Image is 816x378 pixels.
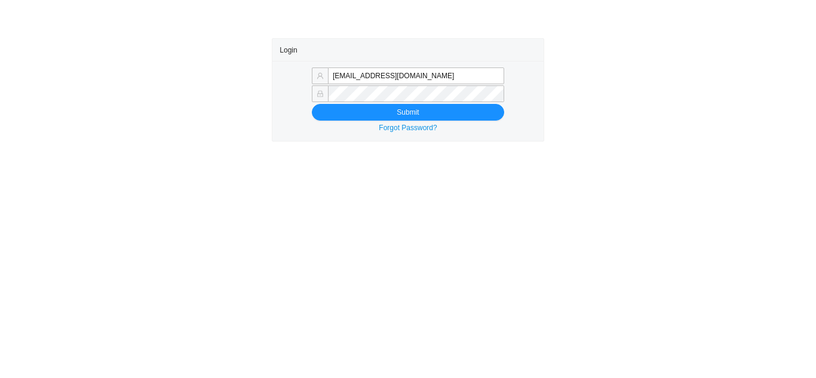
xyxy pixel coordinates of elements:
div: Login [280,39,536,61]
input: Email [328,67,504,84]
button: Submit [312,104,504,121]
span: Submit [397,106,419,118]
span: lock [317,90,324,97]
span: user [317,72,324,79]
a: Forgot Password? [379,124,437,132]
